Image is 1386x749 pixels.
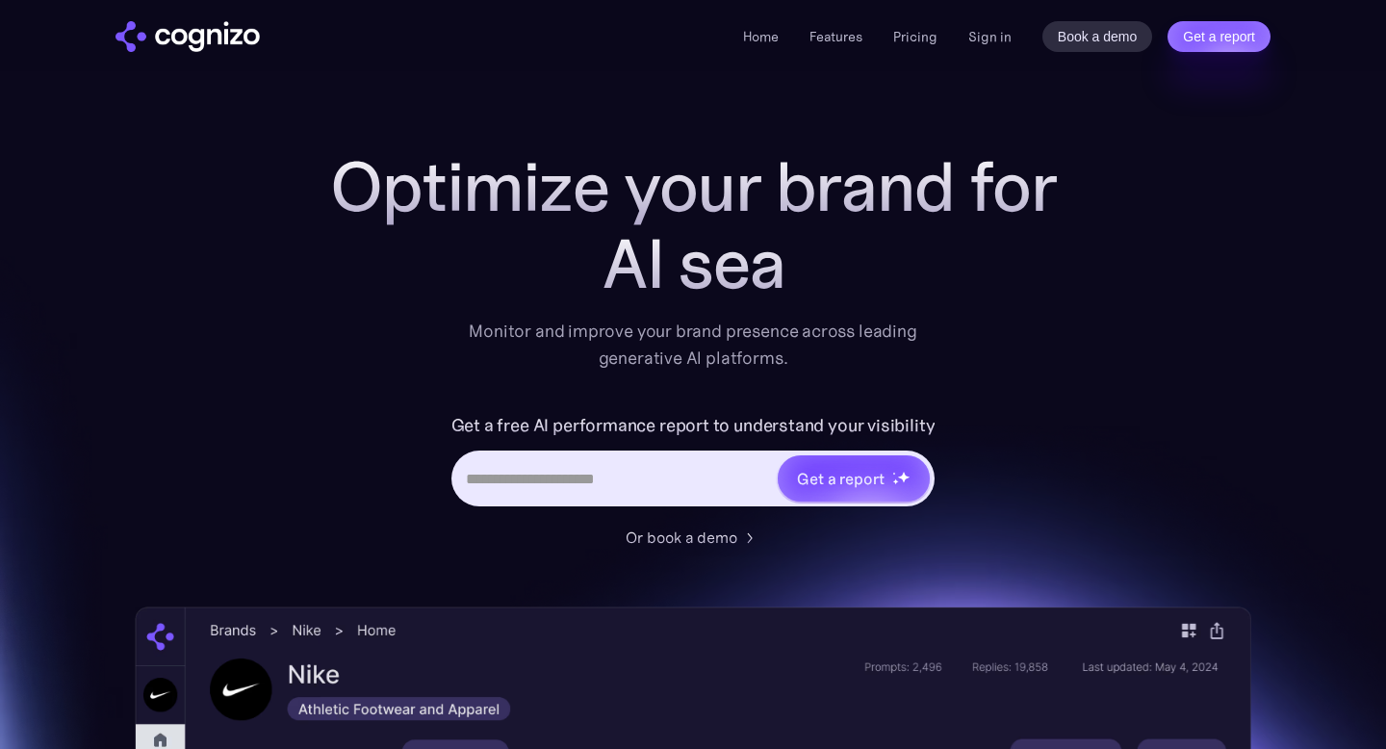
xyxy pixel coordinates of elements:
[308,225,1078,302] div: AI sea
[893,28,937,45] a: Pricing
[968,25,1012,48] a: Sign in
[308,148,1078,225] h1: Optimize your brand for
[897,471,910,483] img: star
[115,21,260,52] a: home
[456,318,930,372] div: Monitor and improve your brand presence across leading generative AI platforms.
[892,472,895,475] img: star
[451,410,936,516] form: Hero URL Input Form
[115,21,260,52] img: cognizo logo
[1042,21,1153,52] a: Book a demo
[626,526,760,549] a: Or book a demo
[626,526,737,549] div: Or book a demo
[809,28,862,45] a: Features
[1168,21,1270,52] a: Get a report
[743,28,779,45] a: Home
[797,467,884,490] div: Get a report
[451,410,936,441] label: Get a free AI performance report to understand your visibility
[892,478,899,485] img: star
[776,453,932,504] a: Get a reportstarstarstar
